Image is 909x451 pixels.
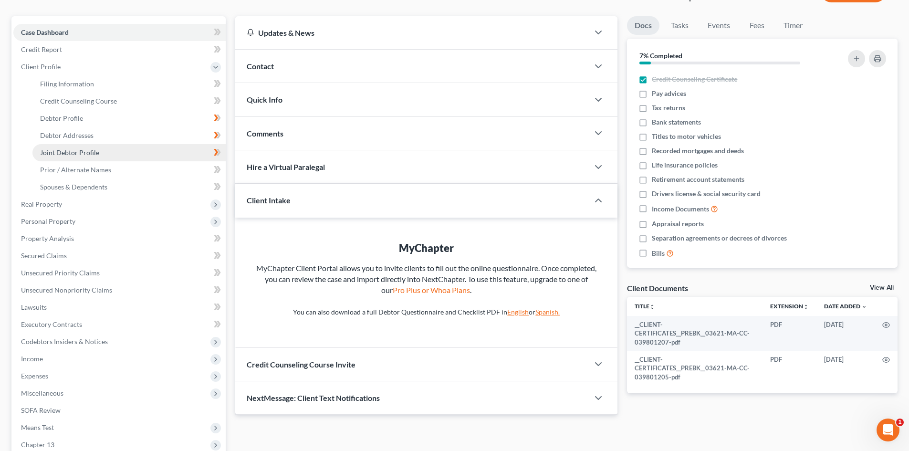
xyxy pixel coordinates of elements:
a: Titleunfold_more [635,303,655,310]
span: Pay advices [652,89,686,98]
a: Date Added expand_more [824,303,867,310]
a: Fees [742,16,772,35]
span: Income [21,355,43,363]
span: Recorded mortgages and deeds [652,146,744,156]
span: Drivers license & social security card [652,189,761,199]
strong: 7% Completed [639,52,682,60]
span: Miscellaneous [21,389,63,397]
span: Chapter 13 [21,441,54,449]
span: Credit Counseling Course [40,97,117,105]
a: Debtor Addresses [32,127,226,144]
a: Unsecured Priority Claims [13,264,226,282]
td: PDF [763,316,816,351]
a: Spanish. [535,308,560,316]
td: [DATE] [816,316,875,351]
span: MyChapter Client Portal allows you to invite clients to fill out the online questionnaire. Once c... [256,263,596,294]
a: Credit Report [13,41,226,58]
a: Timer [776,16,810,35]
span: Codebtors Insiders & Notices [21,337,108,346]
span: NextMessage: Client Text Notifications [247,393,380,402]
td: __CLIENT-CERTIFICATES__PREBK__03621-MA-CC-039801207-pdf [627,316,763,351]
td: __CLIENT-CERTIFICATES__PREBK__03621-MA-CC-039801205-pdf [627,351,763,386]
span: Unsecured Nonpriority Claims [21,286,112,294]
a: Filing Information [32,75,226,93]
span: Contact [247,62,274,71]
div: Updates & News [247,28,577,38]
a: Docs [627,16,659,35]
span: 1 [896,419,904,426]
span: Client Profile [21,63,61,71]
span: Executory Contracts [21,320,82,328]
a: Tasks [663,16,696,35]
span: Expenses [21,372,48,380]
span: Secured Claims [21,252,67,260]
span: Case Dashboard [21,28,69,36]
span: Separation agreements or decrees of divorces [652,233,787,243]
span: Debtor Profile [40,114,83,122]
a: Executory Contracts [13,316,226,333]
a: Case Dashboard [13,24,226,41]
span: Prior / Alternate Names [40,166,111,174]
a: English [507,308,529,316]
span: Titles to motor vehicles [652,132,721,141]
span: Credit Counseling Certificate [652,74,737,84]
p: You can also download a full Debtor Questionnaire and Checklist PDF in or [254,307,598,317]
a: Prior / Alternate Names [32,161,226,178]
span: Comments [247,129,283,138]
span: Bills [652,249,665,258]
span: Real Property [21,200,62,208]
span: Joint Debtor Profile [40,148,99,157]
span: Spouses & Dependents [40,183,107,191]
a: Unsecured Nonpriority Claims [13,282,226,299]
span: Means Test [21,423,54,431]
span: Income Documents [652,204,709,214]
a: Pro Plus or Whoa Plans [393,285,470,294]
span: Lawsuits [21,303,47,311]
a: Secured Claims [13,247,226,264]
i: unfold_more [649,304,655,310]
a: Extensionunfold_more [770,303,809,310]
span: Filing Information [40,80,94,88]
span: Personal Property [21,217,75,225]
span: Unsecured Priority Claims [21,269,100,277]
span: Appraisal reports [652,219,704,229]
td: PDF [763,351,816,386]
span: Retirement account statements [652,175,744,184]
a: View All [870,284,894,291]
span: Hire a Virtual Paralegal [247,162,325,171]
a: Events [700,16,738,35]
span: Debtor Addresses [40,131,94,139]
span: Client Intake [247,196,291,205]
iframe: Intercom live chat [877,419,899,441]
a: Spouses & Dependents [32,178,226,196]
a: Lawsuits [13,299,226,316]
span: Bank statements [652,117,701,127]
td: [DATE] [816,351,875,386]
a: Debtor Profile [32,110,226,127]
a: Joint Debtor Profile [32,144,226,161]
span: Tax returns [652,103,685,113]
div: MyChapter [254,241,598,255]
span: SOFA Review [21,406,61,414]
a: Property Analysis [13,230,226,247]
div: Client Documents [627,283,688,293]
span: Credit Counseling Course Invite [247,360,355,369]
i: expand_more [861,304,867,310]
a: SOFA Review [13,402,226,419]
span: Quick Info [247,95,282,104]
span: Property Analysis [21,234,74,242]
a: Credit Counseling Course [32,93,226,110]
span: Life insurance policies [652,160,718,170]
span: Credit Report [21,45,62,53]
i: unfold_more [803,304,809,310]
